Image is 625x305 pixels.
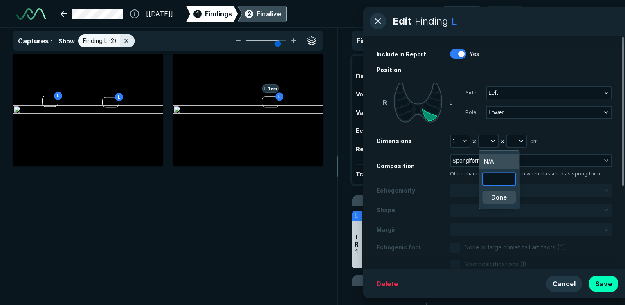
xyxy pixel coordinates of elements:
[450,170,600,177] span: Other characteristics are hidden when classified as spongiform
[376,51,426,58] span: Include in Report
[376,226,397,233] span: Margin
[376,187,415,194] span: Echogenicity
[530,137,538,146] span: cm
[499,135,506,147] div: ×
[465,109,476,116] span: Pole
[383,98,387,107] span: R
[83,36,117,45] span: Finding L (2)
[393,14,411,29] span: Edit
[13,5,49,23] a: See-Mode Logo
[589,276,618,292] button: Save
[488,108,504,117] span: Lower
[470,49,479,58] span: Yes
[50,38,52,45] span: :
[488,88,498,97] span: Left
[146,9,173,19] span: [[DATE]]
[484,157,494,166] span: N/A
[196,9,199,18] span: 1
[415,14,448,29] div: Finding
[256,9,281,19] div: Finalize
[376,66,401,73] span: Position
[452,137,456,146] span: 1
[486,6,524,22] button: Redo
[16,8,46,20] img: See-Mode Logo
[262,84,279,93] span: L 1 cm
[376,137,412,144] span: Dimensions
[376,206,395,213] span: Shape
[482,191,516,204] button: Done
[546,276,582,292] button: Cancel
[376,244,420,251] span: Echogenic foci
[18,37,49,45] span: Captures
[238,6,287,22] div: 2Finalize
[205,9,232,19] span: Findings
[247,9,251,18] span: 2
[376,162,415,169] span: Composition
[452,14,457,29] div: L
[443,6,481,22] button: Undo
[449,98,452,107] span: L
[452,156,490,165] span: Spongiform (0)
[370,276,405,292] button: Delete
[470,135,478,147] div: ×
[578,6,612,22] button: avatar-name
[186,6,238,22] div: 1Findings
[465,89,476,96] span: Side
[58,37,75,45] span: Show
